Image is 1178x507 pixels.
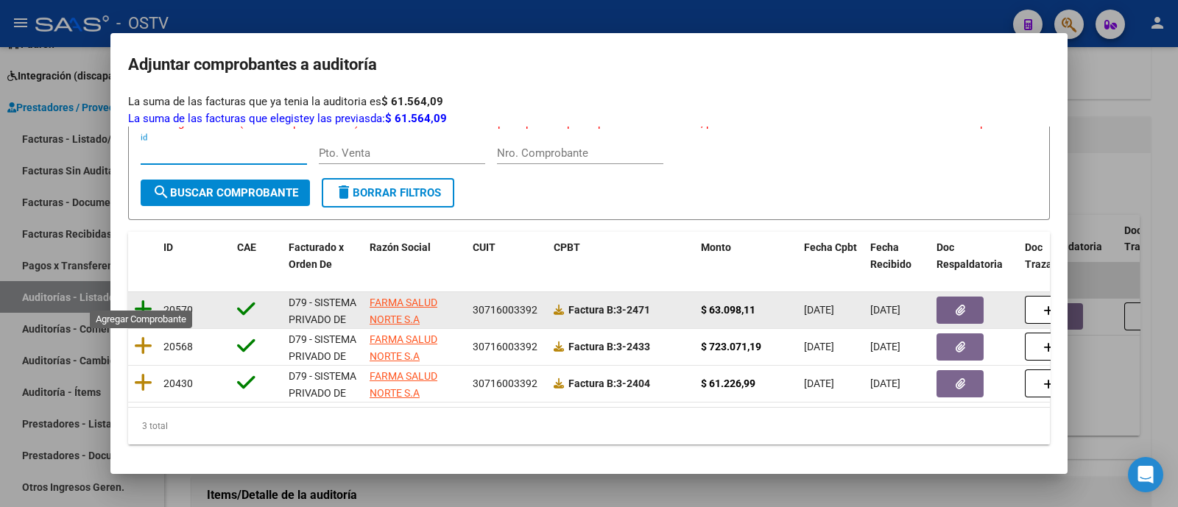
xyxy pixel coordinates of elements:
[309,112,370,125] span: y las previas
[870,241,911,270] span: Fecha Recibido
[568,304,650,316] strong: 3-2471
[128,93,1050,110] div: La suma de las facturas que ya tenia la auditoria es
[473,341,537,352] span: 30716003392
[289,333,356,395] span: D79 - SISTEMA PRIVADO DE SALUD S.A (Medicenter)
[870,377,900,389] span: [DATE]
[701,241,731,253] span: Monto
[370,370,437,399] span: FARMA SALUD NORTE S.A
[141,180,310,206] button: Buscar Comprobante
[554,241,580,253] span: CPBT
[937,241,1003,270] span: Doc Respaldatoria
[870,304,900,316] span: [DATE]
[870,341,900,352] span: [DATE]
[163,241,173,253] span: ID
[381,95,443,108] strong: $ 61.564,09
[473,241,495,253] span: CUIT
[152,183,170,201] mat-icon: search
[322,178,454,208] button: Borrar Filtros
[1019,232,1107,280] datatable-header-cell: Doc Trazabilidad
[370,297,437,325] span: FARMA SALUD NORTE S.A
[128,408,1050,444] div: 3 total
[701,377,755,389] strong: $ 61.226,99
[864,232,931,280] datatable-header-cell: Fecha Recibido
[548,232,695,280] datatable-header-cell: CPBT
[289,370,356,432] span: D79 - SISTEMA PRIVADO DE SALUD S.A (Medicenter)
[163,377,193,389] span: 20430
[231,232,283,280] datatable-header-cell: CAE
[158,232,231,280] datatable-header-cell: ID
[163,341,193,352] span: 20568
[568,304,616,316] span: Factura B:
[1025,241,1084,270] span: Doc Trazabilidad
[370,333,437,362] span: FARMA SALUD NORTE S.A
[701,304,755,316] strong: $ 63.098,11
[804,377,834,389] span: [DATE]
[804,304,834,316] span: [DATE]
[370,241,431,253] span: Razón Social
[473,377,537,389] span: 30716003392
[568,377,616,389] span: Factura B:
[467,232,548,280] datatable-header-cell: CUIT
[798,232,864,280] datatable-header-cell: Fecha Cpbt
[335,186,441,199] span: Borrar Filtros
[385,112,447,125] strong: $ 61.564,09
[128,51,1050,79] h2: Adjuntar comprobantes a auditoría
[695,232,798,280] datatable-header-cell: Monto
[804,341,834,352] span: [DATE]
[364,232,467,280] datatable-header-cell: Razón Social
[283,232,364,280] datatable-header-cell: Facturado x Orden De
[568,377,650,389] strong: 3-2404
[289,241,344,270] span: Facturado x Orden De
[163,304,193,316] span: 20570
[568,341,650,352] strong: 3-2433
[931,232,1019,280] datatable-header-cell: Doc Respaldatoria
[237,241,256,253] span: CAE
[335,183,353,201] mat-icon: delete
[568,341,616,352] span: Factura B:
[701,341,761,352] strong: $ 723.071,19
[128,112,447,125] span: La suma de las facturas que elegiste da:
[804,241,857,253] span: Fecha Cpbt
[1128,457,1163,492] div: Open Intercom Messenger
[289,297,356,358] span: D79 - SISTEMA PRIVADO DE SALUD S.A (Medicenter)
[473,304,537,316] span: 30716003392
[152,186,298,199] span: Buscar Comprobante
